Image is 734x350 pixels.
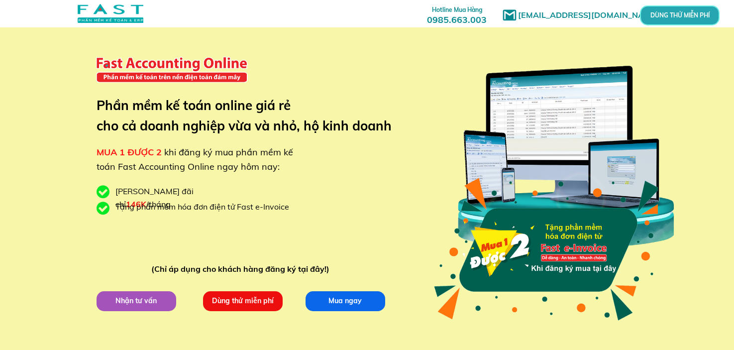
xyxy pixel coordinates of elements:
h3: Phần mềm kế toán online giá rẻ cho cả doanh nghiệp vừa và nhỏ, hộ kinh doanh [97,95,407,136]
span: Hotline Mua Hàng [432,6,482,13]
p: Nhận tư vấn [96,291,176,311]
div: (Chỉ áp dụng cho khách hàng đăng ký tại đây!) [151,263,334,276]
p: Dùng thử miễn phí [203,291,282,311]
p: Mua ngay [305,291,385,311]
p: DÙNG THỬ MIỄN PHÍ [668,12,692,18]
div: Tặng phần mềm hóa đơn điện tử Fast e-Invoice [115,201,297,214]
h3: 0985.663.003 [416,3,498,25]
div: [PERSON_NAME] đãi chỉ /tháng [115,185,245,211]
span: 146K [126,199,146,209]
h1: [EMAIL_ADDRESS][DOMAIN_NAME] [518,9,665,22]
span: khi đăng ký mua phần mềm kế toán Fast Accounting Online ngay hôm nay: [97,146,293,172]
span: MUA 1 ĐƯỢC 2 [97,146,162,158]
